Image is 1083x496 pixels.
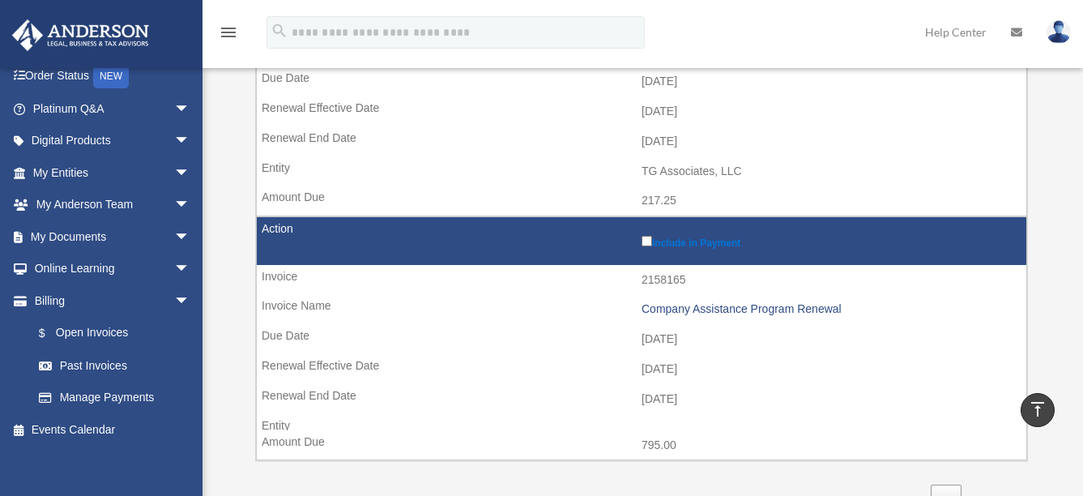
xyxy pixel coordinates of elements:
[257,265,1026,296] td: 2158165
[1028,400,1047,419] i: vertical_align_top
[257,430,1026,461] td: 795.00
[257,324,1026,355] td: [DATE]
[48,323,56,344] span: $
[93,64,129,88] div: NEW
[11,92,215,125] a: Platinum Q&Aarrow_drop_down
[219,23,238,42] i: menu
[23,349,207,382] a: Past Invoices
[174,284,207,318] span: arrow_drop_down
[174,125,207,158] span: arrow_drop_down
[11,189,215,221] a: My Anderson Teamarrow_drop_down
[7,19,154,51] img: Anderson Advisors Platinum Portal
[257,186,1026,216] td: 217.25
[642,302,1018,316] div: Company Assistance Program Renewal
[642,233,1018,249] label: Include in Payment
[257,384,1026,415] td: [DATE]
[11,125,215,157] a: Digital Productsarrow_drop_down
[1021,393,1055,427] a: vertical_align_top
[11,413,215,446] a: Events Calendar
[11,284,207,317] a: Billingarrow_drop_down
[23,317,198,350] a: $Open Invoices
[11,253,215,285] a: Online Learningarrow_drop_down
[174,253,207,286] span: arrow_drop_down
[174,92,207,126] span: arrow_drop_down
[174,220,207,254] span: arrow_drop_down
[257,354,1026,385] td: [DATE]
[271,22,288,40] i: search
[23,382,207,414] a: Manage Payments
[257,96,1026,127] td: [DATE]
[642,236,652,246] input: Include in Payment
[219,28,238,42] a: menu
[174,189,207,222] span: arrow_drop_down
[11,156,215,189] a: My Entitiesarrow_drop_down
[257,66,1026,97] td: [DATE]
[11,60,215,93] a: Order StatusNEW
[257,126,1026,157] td: [DATE]
[1047,20,1071,44] img: User Pic
[257,156,1026,187] td: TG Associates, LLC
[11,220,215,253] a: My Documentsarrow_drop_down
[174,156,207,190] span: arrow_drop_down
